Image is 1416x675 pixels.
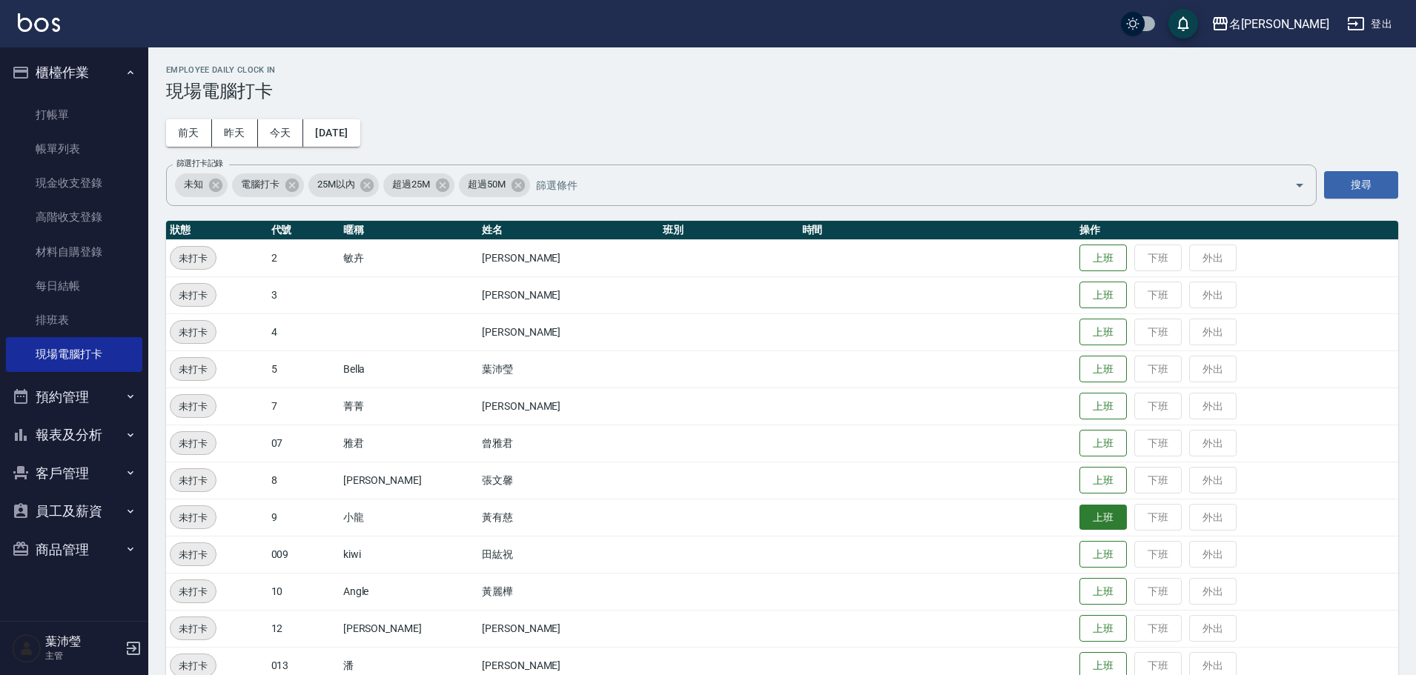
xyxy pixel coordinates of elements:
[532,172,1268,198] input: 篩選條件
[1079,356,1127,383] button: 上班
[176,158,223,169] label: 篩選打卡記錄
[340,388,478,425] td: 菁菁
[478,388,659,425] td: [PERSON_NAME]
[1288,173,1311,197] button: Open
[212,119,258,147] button: 昨天
[459,173,530,197] div: 超過50M
[171,287,216,303] span: 未打卡
[6,269,142,303] a: 每日結帳
[478,573,659,610] td: 黃麗樺
[6,416,142,454] button: 報表及分析
[340,425,478,462] td: 雅君
[478,313,659,350] td: [PERSON_NAME]
[45,649,121,662] p: 主管
[478,276,659,313] td: [PERSON_NAME]
[171,510,216,525] span: 未打卡
[268,462,340,499] td: 8
[232,177,288,192] span: 電腦打卡
[45,634,121,649] h5: 葉沛瑩
[478,425,659,462] td: 曾雅君
[6,53,142,92] button: 櫃檯作業
[383,173,454,197] div: 超過25M
[166,65,1398,75] h2: Employee Daily Clock In
[166,221,268,240] th: 狀態
[6,337,142,371] a: 現場電腦打卡
[659,221,798,240] th: 班別
[340,573,478,610] td: Angle
[6,303,142,337] a: 排班表
[1079,245,1127,272] button: 上班
[1079,578,1127,605] button: 上班
[166,81,1398,102] h3: 現場電腦打卡
[478,610,659,647] td: [PERSON_NAME]
[478,536,659,573] td: 田紘祝
[12,634,42,663] img: Person
[166,119,212,147] button: 前天
[303,119,360,147] button: [DATE]
[6,166,142,200] a: 現金收支登錄
[171,399,216,414] span: 未打卡
[1079,393,1127,420] button: 上班
[478,462,659,499] td: 張文馨
[268,573,340,610] td: 10
[268,350,340,388] td: 5
[171,250,216,266] span: 未打卡
[6,98,142,132] a: 打帳單
[268,388,340,425] td: 7
[6,235,142,269] a: 材料自購登錄
[383,177,439,192] span: 超過25M
[1324,171,1398,199] button: 搜尋
[340,350,478,388] td: Bella
[1079,541,1127,568] button: 上班
[268,239,340,276] td: 2
[798,221,1076,240] th: 時間
[1079,282,1127,309] button: 上班
[268,313,340,350] td: 4
[175,177,212,192] span: 未知
[340,536,478,573] td: kiwi
[268,276,340,313] td: 3
[258,119,304,147] button: 今天
[308,173,380,197] div: 25M以內
[6,378,142,416] button: 預約管理
[340,610,478,647] td: [PERSON_NAME]
[459,177,515,192] span: 超過50M
[175,173,228,197] div: 未知
[6,454,142,493] button: 客戶管理
[308,177,364,192] span: 25M以內
[171,658,216,674] span: 未打卡
[1168,9,1198,39] button: save
[1079,467,1127,494] button: 上班
[1079,615,1127,642] button: 上班
[6,531,142,569] button: 商品管理
[6,200,142,234] a: 高階收支登錄
[268,610,340,647] td: 12
[171,621,216,636] span: 未打卡
[1079,505,1127,531] button: 上班
[340,239,478,276] td: 敏卉
[1079,430,1127,457] button: 上班
[18,13,60,32] img: Logo
[1076,221,1398,240] th: 操作
[478,221,659,240] th: 姓名
[171,584,216,599] span: 未打卡
[268,499,340,536] td: 9
[6,492,142,531] button: 員工及薪資
[232,173,304,197] div: 電腦打卡
[478,239,659,276] td: [PERSON_NAME]
[1079,319,1127,346] button: 上班
[478,499,659,536] td: 黃有慈
[268,221,340,240] th: 代號
[171,436,216,451] span: 未打卡
[268,425,340,462] td: 07
[1341,10,1398,38] button: 登出
[171,473,216,488] span: 未打卡
[171,362,216,377] span: 未打卡
[268,536,340,573] td: 009
[340,221,478,240] th: 暱稱
[6,132,142,166] a: 帳單列表
[171,325,216,340] span: 未打卡
[1229,15,1329,33] div: 名[PERSON_NAME]
[1205,9,1335,39] button: 名[PERSON_NAME]
[171,547,216,562] span: 未打卡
